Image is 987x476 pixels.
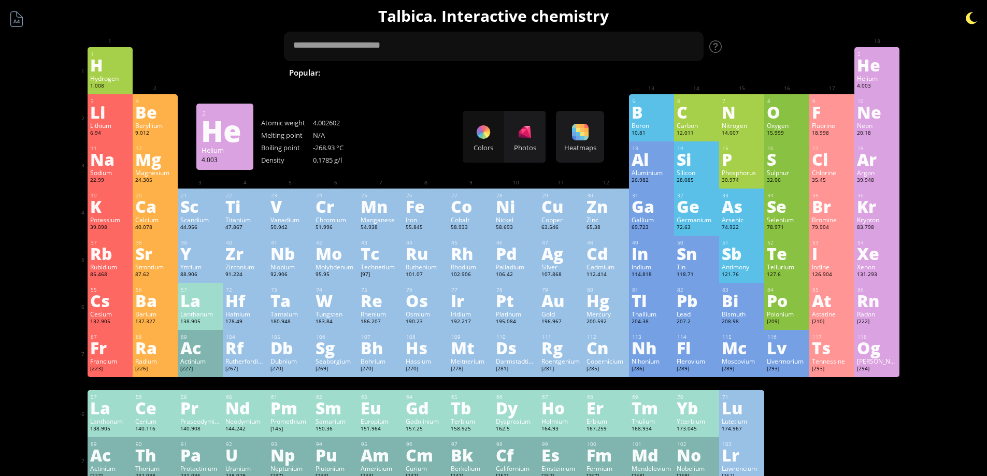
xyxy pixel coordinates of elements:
[270,224,310,232] div: 50.942
[722,177,762,185] div: 30.974
[767,129,807,138] div: 15.999
[91,239,130,246] div: 37
[767,245,807,262] div: Te
[857,98,897,105] div: 10
[90,318,130,326] div: 132.905
[136,286,175,293] div: 56
[226,286,265,293] div: 72
[91,286,130,293] div: 55
[135,292,175,309] div: Ba
[451,263,491,271] div: Rhodium
[767,292,807,309] div: Po
[90,177,130,185] div: 22.99
[857,286,897,293] div: 86
[496,271,536,279] div: 106.42
[857,245,897,262] div: Xe
[451,271,491,279] div: 102.906
[542,286,581,293] div: 79
[857,271,897,279] div: 131.293
[406,263,446,271] div: Ruthenium
[812,239,852,246] div: 53
[812,292,852,309] div: At
[202,109,248,118] div: 2
[767,168,807,177] div: Sulphur
[226,239,265,246] div: 40
[632,177,671,185] div: 26.982
[181,192,220,199] div: 21
[361,245,400,262] div: Tc
[180,245,220,262] div: Y
[767,263,807,271] div: Tellurium
[632,310,671,318] div: Thallium
[361,318,400,326] div: 186.207
[812,245,852,262] div: I
[225,318,265,326] div: 178.49
[857,74,897,82] div: Helium
[361,310,400,318] div: Rhenium
[632,145,671,152] div: 13
[857,224,897,232] div: 83.798
[225,215,265,224] div: Titanium
[135,271,175,279] div: 87.62
[180,271,220,279] div: 88.906
[587,239,626,246] div: 48
[541,224,581,232] div: 63.546
[857,239,897,246] div: 54
[677,245,717,262] div: Sn
[812,263,852,271] div: Iodine
[587,292,626,309] div: Hg
[857,151,897,167] div: Ar
[316,286,355,293] div: 74
[451,215,491,224] div: Cobalt
[261,118,313,127] div: Atomic weight
[857,215,897,224] div: Krypton
[316,310,355,318] div: Tungsten
[406,224,446,232] div: 55.845
[632,129,671,138] div: 10.81
[90,56,130,73] div: H
[270,198,310,214] div: V
[90,271,130,279] div: 85.468
[812,168,852,177] div: Chlorine
[767,121,807,129] div: Oxygen
[316,239,355,246] div: 42
[90,215,130,224] div: Potassium
[504,143,546,152] div: Photos
[632,192,671,199] div: 31
[677,263,717,271] div: Tin
[722,129,762,138] div: 14.007
[406,292,446,309] div: Os
[261,155,313,165] div: Density
[316,263,355,271] div: Molybdenum
[587,310,626,318] div: Mercury
[451,286,491,293] div: 77
[135,263,175,271] div: Strontium
[677,145,717,152] div: 14
[857,263,897,271] div: Xenon
[722,192,762,199] div: 33
[632,198,671,214] div: Ga
[90,245,130,262] div: Rb
[261,131,313,140] div: Melting point
[767,104,807,120] div: O
[632,239,671,246] div: 49
[587,192,626,199] div: 30
[541,198,581,214] div: Cu
[857,56,897,73] div: He
[361,263,400,271] div: Technetium
[587,198,626,214] div: Zn
[135,310,175,318] div: Barium
[225,310,265,318] div: Hafnium
[135,129,175,138] div: 9.012
[857,129,897,138] div: 20.18
[541,318,581,326] div: 196.967
[722,121,762,129] div: Nitrogen
[677,177,717,185] div: 28.085
[857,145,897,152] div: 18
[541,310,581,318] div: Gold
[180,215,220,224] div: Scandium
[135,168,175,177] div: Magnesium
[587,245,626,262] div: Cd
[289,66,328,80] div: Popular:
[541,292,581,309] div: Au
